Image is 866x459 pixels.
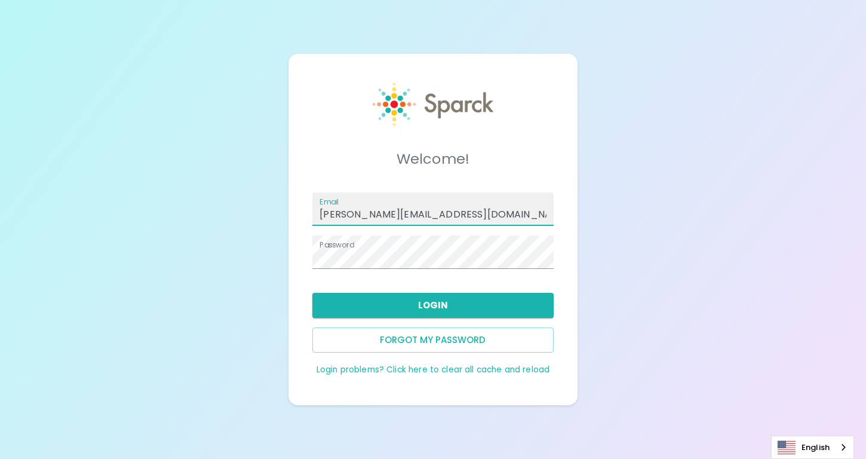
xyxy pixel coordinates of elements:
button: Forgot my password [312,328,553,353]
label: Email [320,197,339,207]
a: Login problems? Click here to clear all cache and reload [317,364,549,375]
label: Password [320,240,354,250]
aside: Language selected: English [771,436,854,459]
img: Sparck logo [373,82,493,126]
button: Login [312,293,553,318]
div: Language [771,436,854,459]
a: English [772,436,853,458]
h5: Welcome! [312,149,553,169]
